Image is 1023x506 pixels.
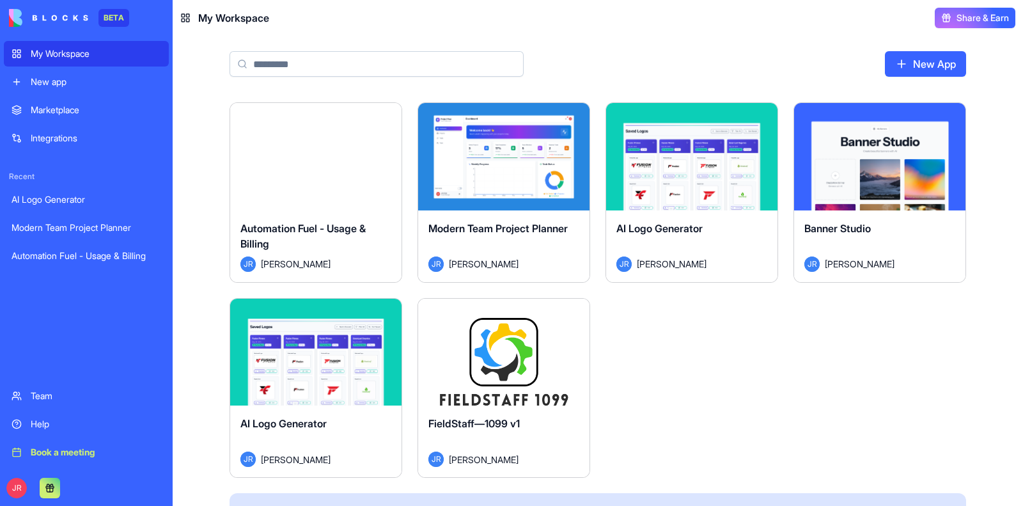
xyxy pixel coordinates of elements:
span: Banner Studio [804,222,871,235]
span: Share & Earn [957,12,1009,24]
a: Automation Fuel - Usage & Billing [4,243,169,269]
span: JR [428,257,444,272]
a: AI Logo GeneratorJR[PERSON_NAME] [605,102,778,283]
div: Help [31,418,161,431]
a: New App [885,51,966,77]
div: Modern Team Project Planner [12,221,161,234]
a: Team [4,383,169,409]
img: logo [9,9,88,27]
span: JR [804,257,820,272]
span: AI Logo Generator [240,417,327,430]
span: [PERSON_NAME] [825,257,894,271]
div: Automation Fuel - Usage & Billing [12,249,161,262]
a: My Workspace [4,41,169,67]
button: Share & Earn [935,8,1015,28]
span: Modern Team Project Planner [428,222,568,235]
div: Team [31,390,161,402]
a: AI Logo GeneratorJR[PERSON_NAME] [230,298,402,478]
span: Recent [4,171,169,182]
div: New app [31,75,161,88]
a: Banner StudioJR[PERSON_NAME] [793,102,966,283]
span: [PERSON_NAME] [261,453,331,466]
div: BETA [98,9,129,27]
a: Integrations [4,125,169,151]
div: My Workspace [31,47,161,60]
span: AI Logo Generator [616,222,703,235]
a: AI Logo Generator [4,187,169,212]
span: My Workspace [198,10,269,26]
span: [PERSON_NAME] [449,257,519,271]
span: FieldStaff—1099 v1 [428,417,520,430]
div: Marketplace [31,104,161,116]
span: JR [428,452,444,467]
a: FieldStaff—1099 v1JR[PERSON_NAME] [418,298,590,478]
a: Modern Team Project PlannerJR[PERSON_NAME] [418,102,590,283]
span: JR [240,257,256,272]
a: BETA [9,9,129,27]
span: JR [6,478,27,498]
span: [PERSON_NAME] [637,257,707,271]
span: Automation Fuel - Usage & Billing [240,222,366,250]
a: Modern Team Project Planner [4,215,169,241]
a: Book a meeting [4,439,169,465]
span: [PERSON_NAME] [261,257,331,271]
span: [PERSON_NAME] [449,453,519,466]
span: JR [240,452,256,467]
div: Integrations [31,132,161,145]
span: JR [616,257,632,272]
div: AI Logo Generator [12,193,161,206]
a: Help [4,411,169,437]
a: New app [4,69,169,95]
div: Book a meeting [31,446,161,459]
a: Automation Fuel - Usage & BillingJR[PERSON_NAME] [230,102,402,283]
a: Marketplace [4,97,169,123]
